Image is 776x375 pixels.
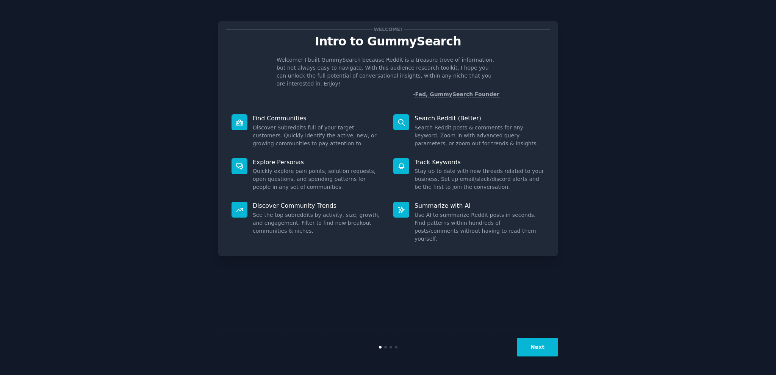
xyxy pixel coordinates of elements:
p: Welcome! I built GummySearch because Reddit is a treasure trove of information, but not always ea... [277,56,499,88]
p: Explore Personas [253,158,383,166]
p: Search Reddit (Better) [415,114,544,122]
dd: Discover Subreddits full of your target customers. Quickly identify the active, new, or growing c... [253,124,383,148]
p: Summarize with AI [415,202,544,210]
a: Fed, GummySearch Founder [415,91,499,98]
dd: Search Reddit posts & comments for any keyword. Zoom in with advanced query parameters, or zoom o... [415,124,544,148]
div: - [413,90,499,98]
span: Welcome! [372,25,404,33]
dd: Stay up to date with new threads related to your business. Set up email/slack/discord alerts and ... [415,167,544,191]
dd: Quickly explore pain points, solution requests, open questions, and spending patterns for people ... [253,167,383,191]
button: Next [517,338,558,356]
p: Discover Community Trends [253,202,383,210]
p: Track Keywords [415,158,544,166]
dd: Use AI to summarize Reddit posts in seconds. Find patterns within hundreds of posts/comments with... [415,211,544,243]
dd: See the top subreddits by activity, size, growth, and engagement. Filter to find new breakout com... [253,211,383,235]
p: Find Communities [253,114,383,122]
p: Intro to GummySearch [226,35,550,48]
